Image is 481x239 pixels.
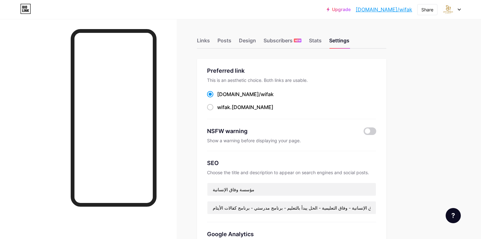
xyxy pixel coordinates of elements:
img: wifak [442,3,454,15]
div: Choose the title and description to appear on search engines and social posts. [207,170,376,175]
div: Subscribers [264,37,301,48]
div: Share [421,6,433,13]
div: Google Analytics [207,230,376,238]
div: Design [239,37,256,48]
div: Links [197,37,210,48]
a: Upgrade [327,7,351,12]
div: .[DOMAIN_NAME] [217,103,273,111]
div: NSFW warning [207,127,354,135]
div: Preferred link [207,66,376,75]
span: wifak [261,91,274,97]
a: [DOMAIN_NAME]/wifak [356,6,412,13]
div: Stats [309,37,322,48]
div: Show a warning before displaying your page. [207,138,376,143]
div: Settings [329,37,349,48]
input: Description (max 160 chars) [207,201,376,214]
div: This is an aesthetic choice. Both links are usable. [207,77,376,83]
input: Title [207,183,376,196]
div: Posts [217,37,231,48]
span: NEW [295,39,301,42]
div: [DOMAIN_NAME]/ [217,90,274,98]
span: wifak [217,104,230,110]
div: SEO [207,159,376,167]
